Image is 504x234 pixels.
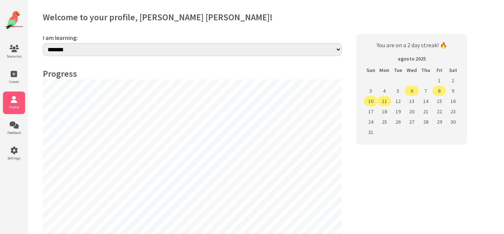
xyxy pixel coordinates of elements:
td: 1 [432,75,446,86]
span: Scenarios [3,54,25,59]
th: Fri [432,65,446,75]
td: 24 [364,117,377,127]
td: 8 [432,86,446,96]
th: Sun [364,65,377,75]
td: 23 [446,106,460,117]
th: Sat [446,65,460,75]
th: Wed [405,65,419,75]
span: Create [3,79,25,84]
td: 21 [419,106,432,117]
td: 15 [432,96,446,106]
td: 9 [446,86,460,96]
td: 3 [364,86,377,96]
td: 13 [405,96,419,106]
td: 6 [405,86,419,96]
td: 5 [391,86,405,96]
td: 17 [364,106,377,117]
td: 28 [419,117,432,127]
td: 18 [377,106,391,117]
td: 26 [391,117,405,127]
td: 16 [446,96,460,106]
td: 2 [446,75,460,86]
td: 7 [419,86,432,96]
td: 27 [405,117,419,127]
td: 11 [377,96,391,106]
span: agosto 2025 [398,55,426,62]
td: 31 [364,127,377,137]
span: Settings [3,156,25,161]
p: You are on a 2 day streak! 🔥 [364,41,460,49]
td: 30 [446,117,460,127]
td: 22 [432,106,446,117]
h4: Progress [43,68,342,79]
td: 25 [377,117,391,127]
img: Website Logo [5,11,23,30]
th: Tue [391,65,405,75]
span: Feedback [3,130,25,135]
label: I am learning: [43,34,342,41]
td: 19 [391,106,405,117]
td: 14 [419,96,432,106]
th: Mon [377,65,391,75]
td: 20 [405,106,419,117]
td: 10 [364,96,377,106]
th: Thu [419,65,432,75]
td: 4 [377,86,391,96]
h2: Welcome to your profile, [PERSON_NAME] [PERSON_NAME]! [43,11,489,23]
td: 29 [432,117,446,127]
td: 12 [391,96,405,106]
span: Profile [3,105,25,110]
